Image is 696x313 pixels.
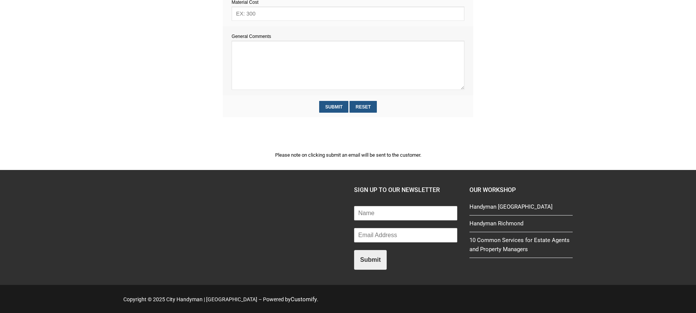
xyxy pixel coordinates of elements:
[223,151,473,159] p: Please note on clicking submit an email will be sent to the customer.
[469,185,573,195] h4: Our Workshop
[469,236,573,258] a: 10 Common Services for Estate Agents and Property Managers
[291,296,317,303] a: Customify
[350,101,376,113] input: Reset
[123,295,573,304] p: Copyright © 2025 City Handyman | [GEOGRAPHIC_DATA] – Powered by .
[354,206,457,220] input: Name
[354,185,457,195] h4: SIGN UP TO OUR NEWSLETTER
[469,202,573,215] a: Handyman [GEOGRAPHIC_DATA]
[319,101,348,113] input: Submit
[231,6,464,20] input: EX: 300
[231,34,271,39] span: General Comments
[354,250,387,270] button: Submit
[469,219,573,232] a: Handyman Richmond
[354,228,457,242] input: Email Address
